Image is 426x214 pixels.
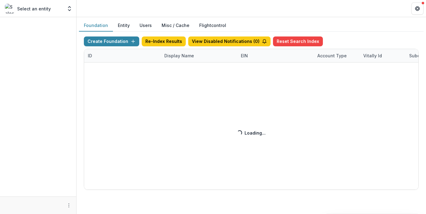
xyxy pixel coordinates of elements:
button: Foundation [79,20,113,32]
button: Get Help [411,2,424,15]
button: More [65,202,73,209]
a: Flightcontrol [199,22,226,29]
button: Open entity switcher [65,2,74,15]
button: Users [135,20,157,32]
img: Select an entity [5,4,15,13]
button: Entity [113,20,135,32]
p: Select an entity [17,6,51,12]
button: Misc / Cache [157,20,194,32]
